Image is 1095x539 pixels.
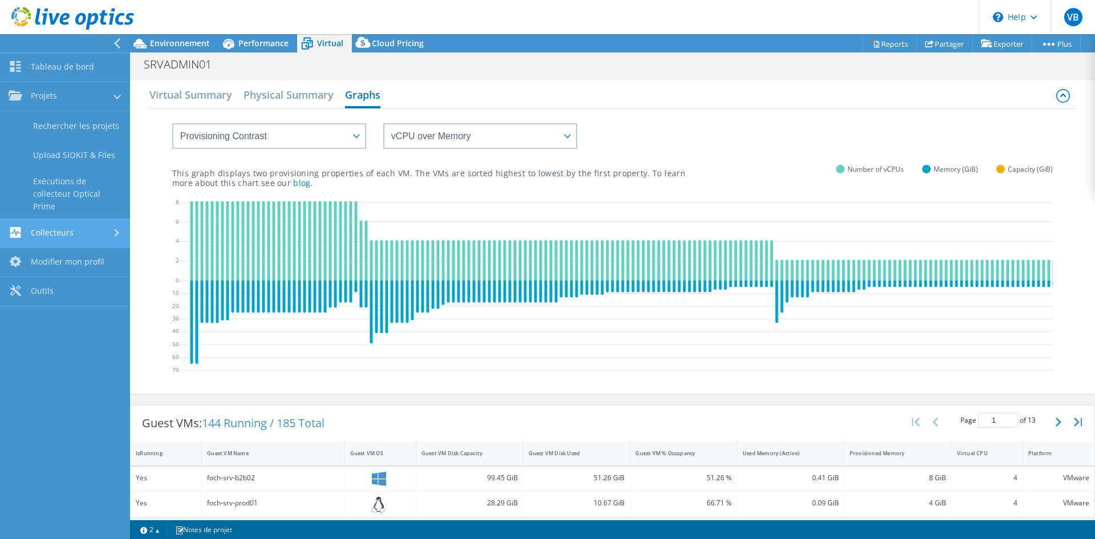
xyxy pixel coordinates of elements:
[176,217,179,225] text: 6
[957,497,1017,509] div: 4
[345,83,380,108] h2: Graphs
[978,413,1018,428] input: jump to page
[957,472,1017,484] div: 4
[1064,8,1082,26] span: VB
[421,472,518,484] div: 99.45 GiB
[850,472,946,484] div: 8 GiB
[1032,35,1081,52] a: Plus
[176,275,179,283] text: 0
[139,58,229,71] h1: SRVADMIN01
[1028,497,1089,509] div: VMware
[993,12,1003,22] svg: \n
[136,472,196,484] div: Yes
[136,497,196,509] div: Yes
[293,177,310,188] a: blog
[934,163,978,176] span: Memory (GiB)
[960,413,1036,428] span: Page of
[1028,472,1089,484] div: VMware
[202,415,325,431] span: 144 Running / 185 Total
[743,472,839,484] div: 0.41 GiB
[1008,163,1053,176] span: Capacity (GiB)
[743,449,825,457] div: Used Memory (Active)
[149,83,232,106] h2: Virtual Summary
[847,163,904,176] span: Number of vCPUs
[916,35,973,52] a: Partager
[350,449,397,457] div: Guest VM OS
[635,449,718,457] div: Guest VM % Occupancy
[172,352,179,360] text: 60
[176,197,179,205] text: 8
[1028,449,1076,457] div: Platform
[1028,415,1036,425] span: 13
[743,497,839,509] div: 0.09 GiB
[529,497,625,509] div: 10.67 GiB
[207,449,325,457] div: Guest VM Name
[635,472,732,484] div: 51.26 %
[529,472,625,484] div: 51.26 GiB
[317,38,343,48] span: Virtual
[132,522,168,537] a: 2
[372,38,424,48] span: Cloud Pricing
[862,35,917,52] a: Reports
[207,472,339,484] div: foch-srv-b2b02
[850,497,946,509] div: 4 GiB
[172,365,179,373] text: 70
[421,449,504,457] div: Guest VM Disk Capacity
[131,406,336,441] div: Guest VMs:
[635,497,732,509] div: 66.71 %
[238,38,289,48] span: Performance
[172,327,179,335] text: 40
[136,449,182,457] div: IsRunning
[529,449,611,457] div: Guest VM Disk Used
[176,256,179,264] text: 2
[172,339,179,347] text: 50
[150,38,210,48] span: Environnement
[957,449,1004,457] div: Virtual CPU
[850,449,932,457] div: Provisioned Memory
[167,522,240,537] a: Notes de projet
[244,83,334,106] h2: Physical Summary
[421,497,518,509] div: 28.29 GiB
[172,289,179,297] text: 10
[172,314,179,322] text: 30
[176,237,179,245] text: 4
[172,301,179,309] text: 20
[172,168,686,188] p: This graph displays two provisioning properties of each VM. The VMs are sorted highest to lowest ...
[972,35,1032,52] a: Exporter
[207,497,339,509] div: foch-srv-prod01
